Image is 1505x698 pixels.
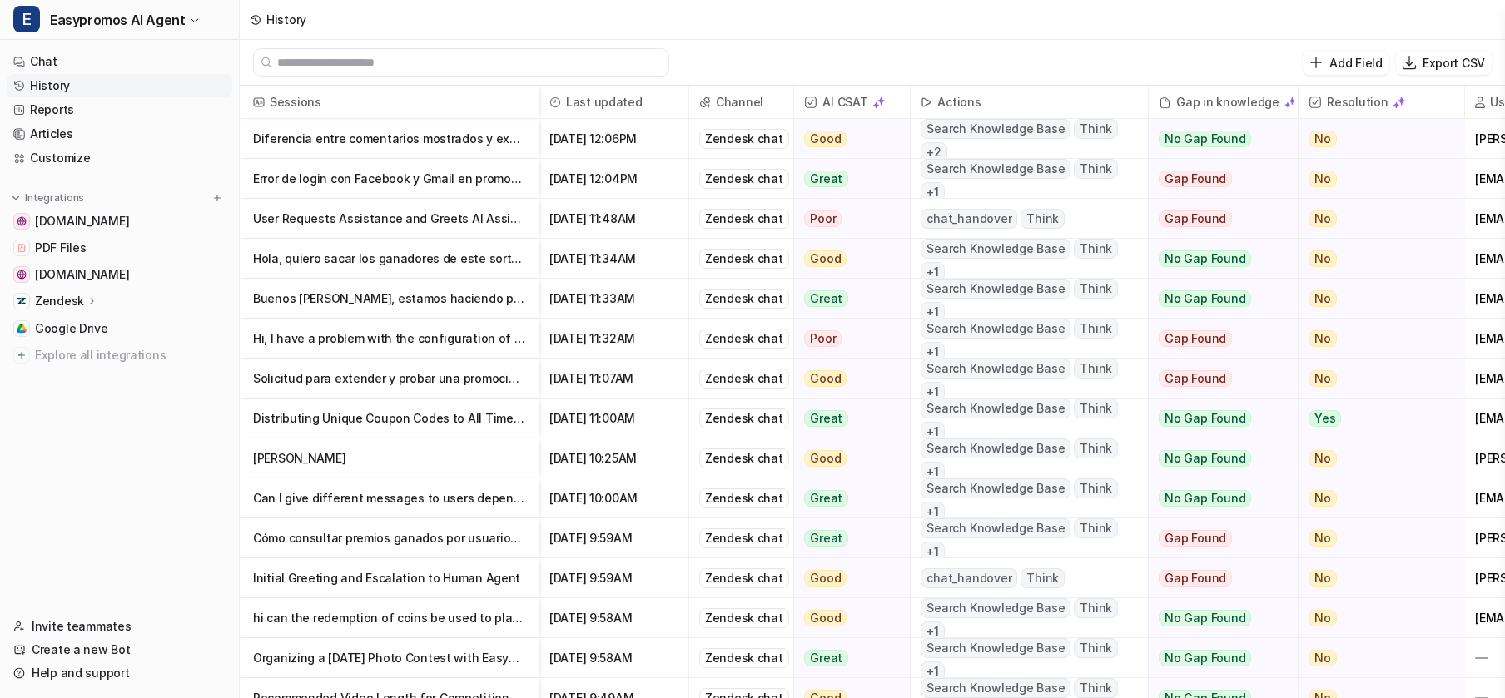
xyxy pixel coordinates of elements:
[804,370,847,387] span: Good
[1309,290,1337,307] span: No
[699,528,789,548] div: Zendesk chat
[7,74,232,97] a: History
[1329,54,1382,72] p: Add Field
[794,359,900,399] button: Good
[699,369,789,389] div: Zendesk chat
[7,263,232,286] a: www.easypromosapp.com[DOMAIN_NAME]
[1149,438,1285,478] button: No Gap Found
[1159,210,1232,227] span: Gap Found
[35,213,129,230] span: [DOMAIN_NAME]
[546,319,682,359] span: [DATE] 11:32AM
[1159,171,1232,187] span: Gap Found
[10,192,22,204] img: expand menu
[7,344,232,367] a: Explore all integrations
[921,359,1070,379] span: Search Knowledge Base
[804,290,848,307] span: Great
[546,638,682,678] span: [DATE] 9:58AM
[1149,119,1285,159] button: No Gap Found
[804,131,847,147] span: Good
[794,399,900,438] button: Great
[794,119,900,159] button: Good
[794,518,900,558] button: Great
[50,8,185,32] span: Easypromos AI Agent
[1074,678,1118,698] span: Think
[35,320,108,337] span: Google Drive
[1299,478,1451,518] button: No
[7,661,232,685] a: Help and support
[1074,319,1118,339] span: Think
[1074,159,1118,179] span: Think
[794,558,900,598] button: Good
[699,289,789,309] div: Zendesk chat
[794,279,900,319] button: Great
[794,438,900,478] button: Good
[1074,518,1118,538] span: Think
[921,502,945,522] span: + 1
[253,638,525,678] p: Organizing a [DATE] Photo Contest with Easypromos
[1299,438,1451,478] button: No
[921,568,1017,588] span: chat_handover
[7,122,232,146] a: Articles
[7,98,232,121] a: Reports
[699,209,789,229] div: Zendesk chat
[1021,568,1065,588] span: Think
[253,119,525,159] p: Diferencia entre comentarios mostrados y exportados en sorteo
[921,279,1070,299] span: Search Knowledge Base
[35,266,129,283] span: [DOMAIN_NAME]
[1299,518,1451,558] button: No
[7,638,232,661] a: Create a new Bot
[699,608,789,628] div: Zendesk chat
[1299,159,1451,199] button: No
[699,129,789,149] div: Zendesk chat
[804,610,847,626] span: Good
[253,319,525,359] p: Hi, I have a problem with the configuration of our promo that is going to be used on a tablet at ...
[794,319,900,359] button: Poor
[921,438,1070,458] span: Search Knowledge Base
[1309,131,1337,147] span: No
[1159,370,1232,387] span: Gap Found
[1074,119,1118,139] span: Think
[1074,279,1118,299] span: Think
[1299,119,1451,159] button: No
[1155,86,1291,119] div: Gap in knowledge
[1159,131,1251,147] span: No Gap Found
[17,324,27,334] img: Google Drive
[1021,209,1065,229] span: Think
[7,615,232,638] a: Invite teammates
[1159,570,1232,587] span: Gap Found
[699,249,789,269] div: Zendesk chat
[921,462,945,482] span: + 1
[1149,319,1285,359] button: Gap Found
[699,648,789,668] div: Zendesk chat
[17,296,27,306] img: Zendesk
[1149,199,1285,239] button: Gap Found
[1309,450,1337,467] span: No
[546,478,682,518] span: [DATE] 10:00AM
[921,661,945,681] span: + 1
[921,262,945,282] span: + 1
[253,279,525,319] p: Buenos [PERSON_NAME], estamos haciendo pruebas de la ruleta via url y en bastantes dispositivos n...
[696,86,787,119] span: Channel
[1149,159,1285,199] button: Gap Found
[921,319,1070,339] span: Search Knowledge Base
[1159,290,1251,307] span: No Gap Found
[1305,86,1458,119] span: Resolution
[1159,610,1251,626] span: No Gap Found
[794,159,900,199] button: Great
[253,359,525,399] p: Solicitud para extender y probar una promoción hasta mañana
[546,399,682,438] span: [DATE] 11:00AM
[794,478,900,518] button: Great
[253,199,525,239] p: User Requests Assistance and Greets AI Assistant
[921,598,1070,618] span: Search Knowledge Base
[1309,210,1337,227] span: No
[17,270,27,280] img: www.easypromosapp.com
[1149,359,1285,399] button: Gap Found
[1309,610,1337,626] span: No
[1309,410,1341,427] span: Yes
[1159,650,1251,666] span: No Gap Found
[1303,51,1388,75] button: Add Field
[1159,490,1251,507] span: No Gap Found
[1309,330,1337,347] span: No
[1309,570,1337,587] span: No
[1149,399,1285,438] button: No Gap Found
